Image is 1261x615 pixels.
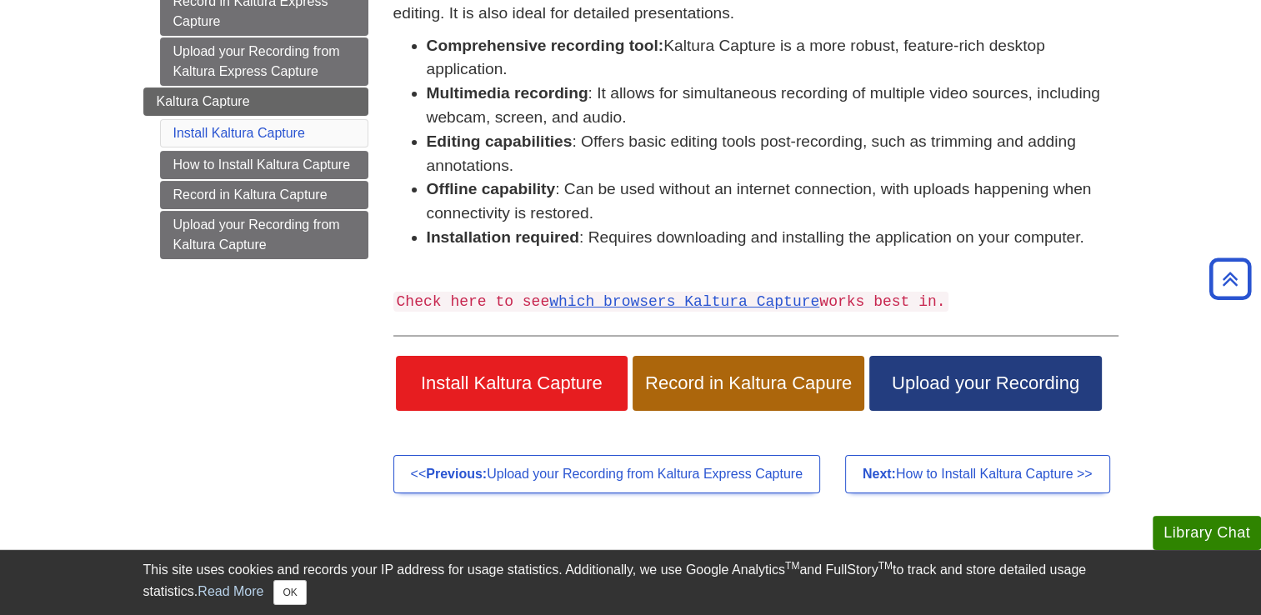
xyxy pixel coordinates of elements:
[408,372,615,394] span: Install Kaltura Capture
[143,87,368,116] a: Kaltura Capture
[882,372,1088,394] span: Upload your Recording
[273,580,306,605] button: Close
[393,292,949,312] code: Check here to see works best in.
[427,37,664,54] strong: Comprehensive recording tool:
[785,560,799,572] sup: TM
[198,584,263,598] a: Read More
[863,467,896,481] strong: Next:
[633,356,864,411] a: Record in Kaltura Capure
[160,151,368,179] a: How to Install Kaltura Capture
[157,94,250,108] span: Kaltura Capture
[427,228,579,246] strong: Installation required
[645,372,852,394] span: Record in Kaltura Capure
[160,211,368,259] a: Upload your Recording from Kaltura Capture
[427,84,588,102] strong: Multimedia recording
[427,34,1118,82] li: Kaltura Capture is a more robust, feature-rich desktop application.
[143,560,1118,605] div: This site uses cookies and records your IP address for usage statistics. Additionally, we use Goo...
[393,455,820,493] a: <<Previous:Upload your Recording from Kaltura Express Capture
[427,132,573,150] strong: Editing capabilities
[396,356,628,411] a: Install Kaltura Capture
[173,126,305,140] a: Install Kaltura Capture
[1203,267,1257,290] a: Back to Top
[426,467,487,481] strong: Previous:
[845,455,1110,493] a: Next:How to Install Kaltura Capture >>
[427,177,1118,226] li: : Can be used without an internet connection, with uploads happening when connectivity is restored.
[427,180,556,197] strong: Offline capability
[160,37,368,86] a: Upload your Recording from Kaltura Express Capture
[160,181,368,209] a: Record in Kaltura Capture
[1153,516,1261,550] button: Library Chat
[427,82,1118,130] li: : It allows for simultaneous recording of multiple video sources, including webcam, screen, and a...
[549,293,819,310] a: which browsers Kaltura Capture
[869,356,1101,411] a: Upload your Recording
[878,560,893,572] sup: TM
[427,130,1118,178] li: : Offers basic editing tools post-recording, such as trimming and adding annotations.
[427,226,1118,250] li: : Requires downloading and installing the application on your computer.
